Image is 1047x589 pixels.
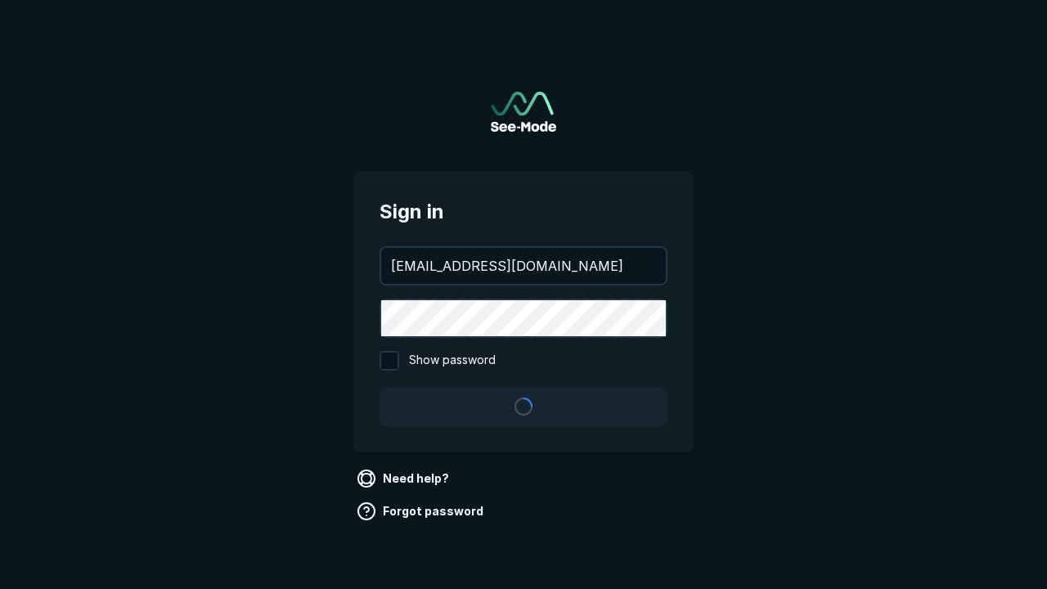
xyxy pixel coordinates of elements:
span: Show password [409,351,496,371]
a: Go to sign in [491,92,556,132]
span: Sign in [380,197,667,227]
a: Need help? [353,465,456,492]
img: See-Mode Logo [491,92,556,132]
a: Forgot password [353,498,490,524]
input: your@email.com [381,248,666,284]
